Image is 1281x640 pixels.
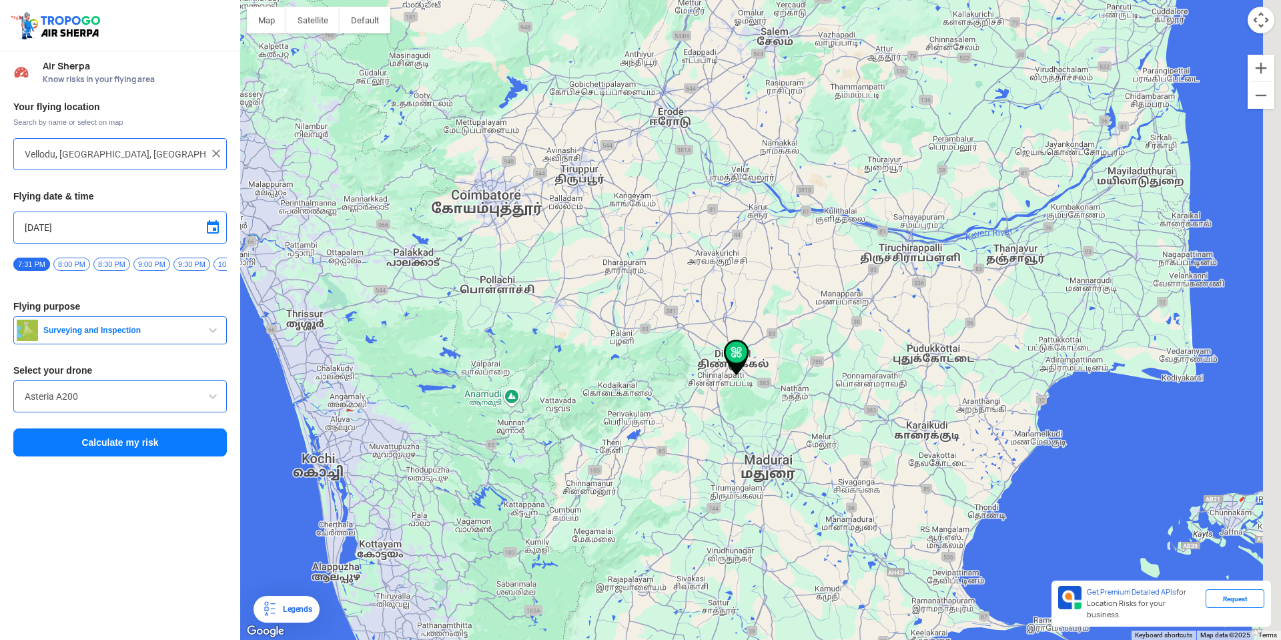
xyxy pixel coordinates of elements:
span: Know risks in your flying area [43,74,227,85]
h3: Your flying location [13,102,227,111]
input: Search your flying location [25,146,205,162]
img: Google [244,623,288,640]
div: for Location Risks for your business. [1082,586,1206,621]
img: Premium APIs [1058,586,1082,609]
button: Surveying and Inspection [13,316,227,344]
a: Terms [1258,631,1277,639]
span: Air Sherpa [43,61,227,71]
span: 7:31 PM [13,258,50,271]
span: Get Premium Detailed APIs [1087,587,1176,597]
h3: Select your drone [13,366,227,375]
img: survey.png [17,320,38,341]
span: 8:00 PM [53,258,90,271]
img: ic_tgdronemaps.svg [10,10,105,41]
button: Calculate my risk [13,428,227,456]
span: 10:00 PM [213,258,254,271]
a: Open this area in Google Maps (opens a new window) [244,623,288,640]
span: Surveying and Inspection [38,325,205,336]
img: Risk Scores [13,64,29,80]
span: Search by name or select on map [13,117,227,127]
button: Show street map [247,7,286,33]
h3: Flying date & time [13,192,227,201]
span: 9:30 PM [173,258,210,271]
span: Map data ©2025 [1200,631,1250,639]
span: 8:30 PM [93,258,130,271]
button: Zoom out [1248,82,1274,109]
div: Legends [278,601,312,617]
span: 9:00 PM [133,258,170,271]
button: Keyboard shortcuts [1135,631,1192,640]
input: Select Date [25,220,216,236]
button: Map camera controls [1248,7,1274,33]
h3: Flying purpose [13,302,227,311]
div: Request [1206,589,1264,608]
input: Search by name or Brand [25,388,216,404]
button: Show satellite imagery [286,7,340,33]
img: ic_close.png [209,147,223,160]
img: Legends [262,601,278,617]
button: Zoom in [1248,55,1274,81]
